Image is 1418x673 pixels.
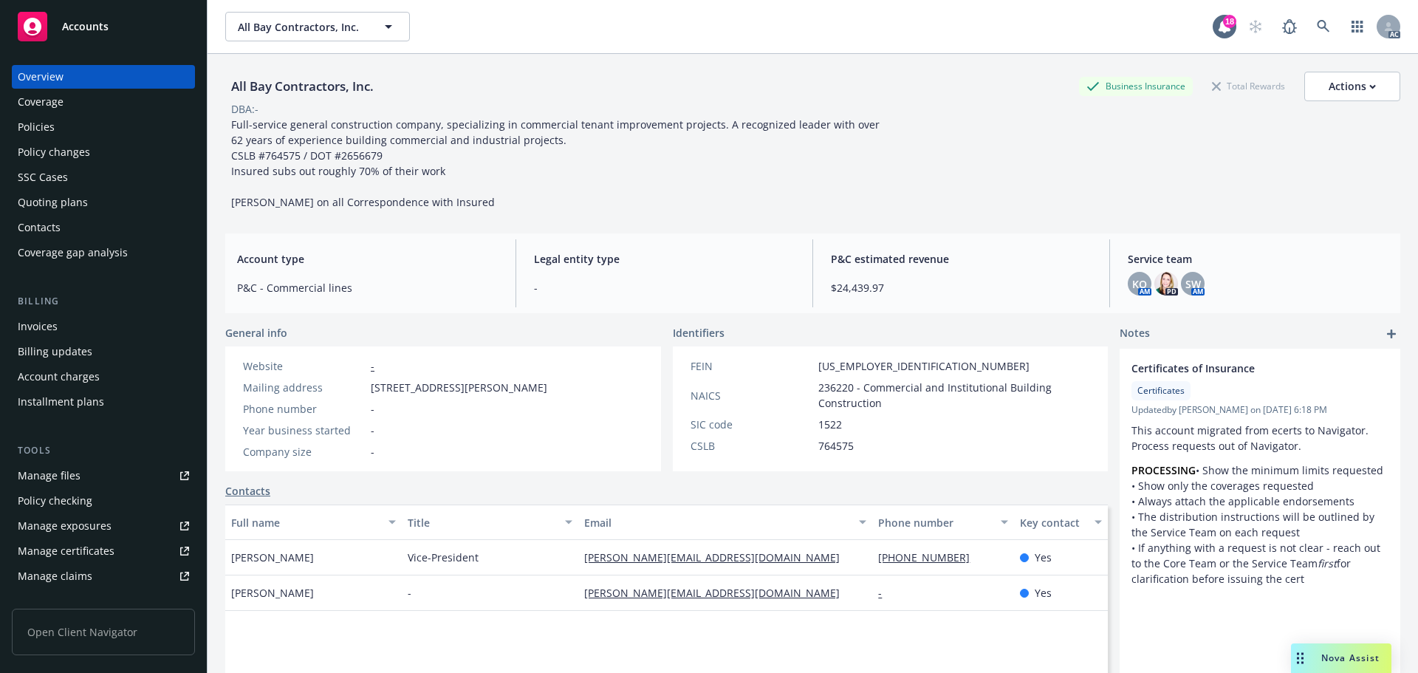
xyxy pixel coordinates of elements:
div: Billing [12,294,195,309]
div: Contacts [18,216,61,239]
span: Vice-President [408,550,479,565]
div: Website [243,358,365,374]
a: Coverage [12,90,195,114]
a: [PERSON_NAME][EMAIL_ADDRESS][DOMAIN_NAME] [584,550,852,564]
strong: PROCESSING [1131,463,1196,477]
span: General info [225,325,287,341]
a: [PERSON_NAME][EMAIL_ADDRESS][DOMAIN_NAME] [584,586,852,600]
button: Nova Assist [1291,643,1391,673]
span: Certificates [1137,384,1185,397]
span: 236220 - Commercial and Institutional Building Construction [818,380,1091,411]
div: Overview [18,65,64,89]
span: - [408,585,411,601]
span: Legal entity type [534,251,795,267]
a: Accounts [12,6,195,47]
span: Open Client Navigator [12,609,195,655]
span: Updated by [PERSON_NAME] on [DATE] 6:18 PM [1131,403,1388,417]
a: Policies [12,115,195,139]
div: Mailing address [243,380,365,395]
a: - [878,586,894,600]
span: [STREET_ADDRESS][PERSON_NAME] [371,380,547,395]
span: P&C - Commercial lines [237,280,498,295]
button: Title [402,505,578,540]
div: DBA: - [231,101,258,117]
a: Account charges [12,365,195,389]
a: Overview [12,65,195,89]
span: Service team [1128,251,1388,267]
div: Account charges [18,365,100,389]
div: 18 [1223,15,1236,28]
span: P&C estimated revenue [831,251,1092,267]
div: Tools [12,443,195,458]
div: Phone number [243,401,365,417]
button: Full name [225,505,402,540]
div: Installment plans [18,390,104,414]
div: Policy checking [18,489,92,513]
a: Switch app [1343,12,1372,41]
a: add [1383,325,1400,343]
button: Email [578,505,872,540]
div: Actions [1329,72,1376,100]
span: [PERSON_NAME] [231,585,314,601]
span: Identifiers [673,325,725,341]
div: Billing updates [18,340,92,363]
a: Manage certificates [12,539,195,563]
img: photo [1154,272,1178,295]
div: Policies [18,115,55,139]
a: Manage files [12,464,195,488]
a: Manage claims [12,564,195,588]
div: Phone number [878,515,991,530]
a: - [371,359,374,373]
button: Actions [1304,72,1400,101]
a: Search [1309,12,1338,41]
a: SSC Cases [12,165,195,189]
span: KO [1132,276,1147,292]
div: Key contact [1020,515,1086,530]
div: Full name [231,515,380,530]
p: • Show the minimum limits requested • Show only the coverages requested • Always attach the appli... [1131,462,1388,587]
span: Certificates of Insurance [1131,361,1350,376]
p: This account migrated from ecerts to Navigator. Process requests out of Navigator. [1131,423,1388,454]
a: Contacts [12,216,195,239]
a: Report a Bug [1275,12,1304,41]
div: Email [584,515,850,530]
a: Manage exposures [12,514,195,538]
div: SIC code [691,417,812,432]
div: Manage certificates [18,539,114,563]
a: Policy changes [12,140,195,164]
span: - [371,423,374,438]
a: Contacts [225,483,270,499]
div: Certificates of InsuranceCertificatesUpdatedby [PERSON_NAME] on [DATE] 6:18 PMThis account migrat... [1120,349,1400,598]
div: Manage exposures [18,514,112,538]
div: Drag to move [1291,643,1309,673]
div: Business Insurance [1079,77,1193,95]
span: 764575 [818,438,854,454]
button: All Bay Contractors, Inc. [225,12,410,41]
span: SW [1185,276,1201,292]
a: [PHONE_NUMBER] [878,550,982,564]
span: - [371,401,374,417]
button: Phone number [872,505,1013,540]
span: All Bay Contractors, Inc. [238,19,366,35]
a: Quoting plans [12,191,195,214]
div: Year business started [243,423,365,438]
a: Start snowing [1241,12,1270,41]
span: Full-service general construction company, specializing in commercial tenant improvement projects... [231,117,883,209]
span: Notes [1120,325,1150,343]
div: Title [408,515,556,530]
div: NAICS [691,388,812,403]
span: [PERSON_NAME] [231,550,314,565]
div: All Bay Contractors, Inc. [225,77,380,96]
a: Manage BORs [12,590,195,613]
div: Company size [243,444,365,460]
div: Policy changes [18,140,90,164]
div: Manage claims [18,564,92,588]
span: - [534,280,795,295]
span: Accounts [62,21,109,33]
a: Invoices [12,315,195,338]
div: FEIN [691,358,812,374]
a: Coverage gap analysis [12,241,195,264]
div: SSC Cases [18,165,68,189]
span: $24,439.97 [831,280,1092,295]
